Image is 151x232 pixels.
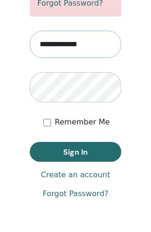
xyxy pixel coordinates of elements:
a: Create an account [41,169,110,181]
a: Forgot Password? [42,188,108,199]
div: Keep me authenticated indefinitely or until I manually logout [43,116,121,128]
span: Sign In [63,147,88,157]
label: Remember Me [55,116,110,128]
button: Sign In [30,142,121,162]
